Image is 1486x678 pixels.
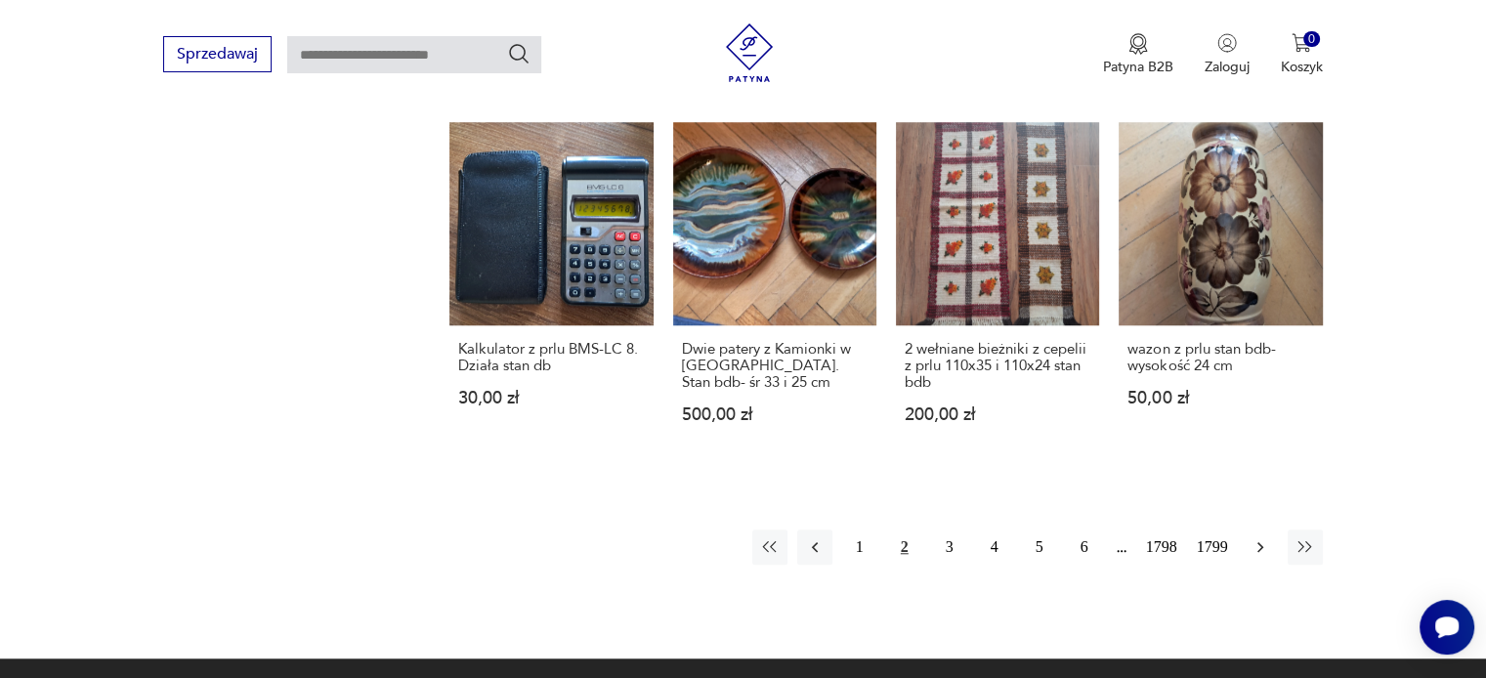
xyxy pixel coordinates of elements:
a: Kalkulator z prlu BMS-LC 8. Działa stan dbKalkulator z prlu BMS-LC 8. Działa stan db30,00 zł [449,122,653,461]
button: 1 [842,530,877,565]
button: 4 [977,530,1012,565]
p: 50,00 zł [1127,390,1313,406]
h3: Dwie patery z Kamionki w [GEOGRAPHIC_DATA]. Stan bdb- śr 33 i 25 cm [682,341,868,391]
button: 5 [1022,530,1057,565]
p: 30,00 zł [458,390,644,406]
p: 500,00 zł [682,406,868,423]
div: 0 [1303,31,1320,48]
button: 1799 [1192,530,1233,565]
h3: 2 wełniane bieżniki z cepelii z prlu 110x35 i 110x24 stan bdb [905,341,1090,391]
a: Sprzedawaj [163,49,272,63]
button: 2 [887,530,922,565]
img: Ikona medalu [1128,33,1148,55]
a: wazon z prlu stan bdb- wysokość 24 cmwazon z prlu stan bdb- wysokość 24 cm50,00 zł [1119,122,1322,461]
img: Ikonka użytkownika [1217,33,1237,53]
button: 1798 [1141,530,1182,565]
img: Patyna - sklep z meblami i dekoracjami vintage [720,23,779,82]
a: Dwie patery z Kamionki w Łysej Górze. Stan bdb- śr 33 i 25 cmDwie patery z Kamionki w [GEOGRAPHIC... [673,122,876,461]
button: 0Koszyk [1281,33,1323,76]
button: Patyna B2B [1103,33,1173,76]
h3: Kalkulator z prlu BMS-LC 8. Działa stan db [458,341,644,374]
button: Zaloguj [1205,33,1250,76]
button: 3 [932,530,967,565]
a: 2 wełniane bieżniki z cepelii z prlu 110x35 i 110x24 stan bdb2 wełniane bieżniki z cepelii z prlu... [896,122,1099,461]
p: Patyna B2B [1103,58,1173,76]
button: 6 [1067,530,1102,565]
p: Koszyk [1281,58,1323,76]
p: 200,00 zł [905,406,1090,423]
iframe: Smartsupp widget button [1420,600,1474,655]
button: Szukaj [507,42,531,65]
h3: wazon z prlu stan bdb- wysokość 24 cm [1127,341,1313,374]
p: Zaloguj [1205,58,1250,76]
a: Ikona medaluPatyna B2B [1103,33,1173,76]
img: Ikona koszyka [1292,33,1311,53]
button: Sprzedawaj [163,36,272,72]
